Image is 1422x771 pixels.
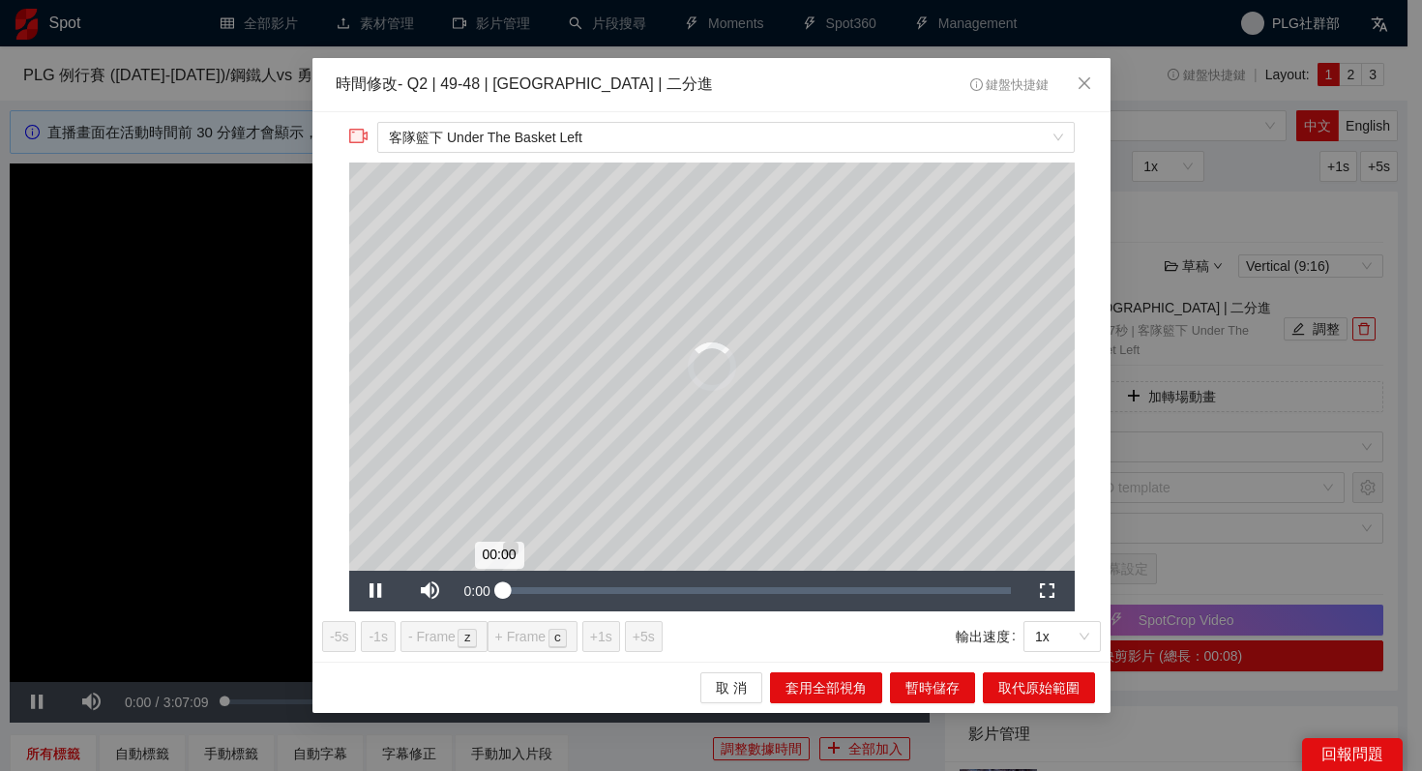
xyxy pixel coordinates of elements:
button: + Framec [487,621,577,652]
button: Close [1058,58,1111,110]
button: 取代原始範圍 [983,672,1095,703]
span: 取代原始範圍 [998,677,1080,698]
div: 回報問題 [1302,738,1403,771]
span: close [1077,75,1092,91]
button: +5s [624,621,662,652]
label: 輸出速度 [956,621,1023,652]
span: video-camera [348,127,368,146]
button: +1s [581,621,619,652]
span: 1x [1035,622,1089,651]
span: 取 消 [716,677,747,698]
button: 取 消 [700,672,762,703]
span: 套用全部視角 [785,677,867,698]
button: 暫時儲存 [890,672,975,703]
span: 暫時儲存 [905,677,960,698]
button: - Framez [400,621,487,652]
div: 時間修改 - Q2 | 49-48 | [GEOGRAPHIC_DATA] | 二分進 [336,74,713,96]
button: -1s [361,621,395,652]
button: Mute [402,571,457,611]
button: 套用全部視角 [770,672,882,703]
span: 客隊籃下 Under The Basket Left [389,123,1062,152]
span: info-circle [969,78,982,91]
button: Pause [348,571,402,611]
span: 0:00 [463,583,489,599]
div: Video Player [348,163,1074,571]
button: Fullscreen [1020,571,1074,611]
button: -5s [322,621,356,652]
span: 鍵盤快捷鍵 [969,78,1048,92]
div: Progress Bar [502,587,1010,594]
